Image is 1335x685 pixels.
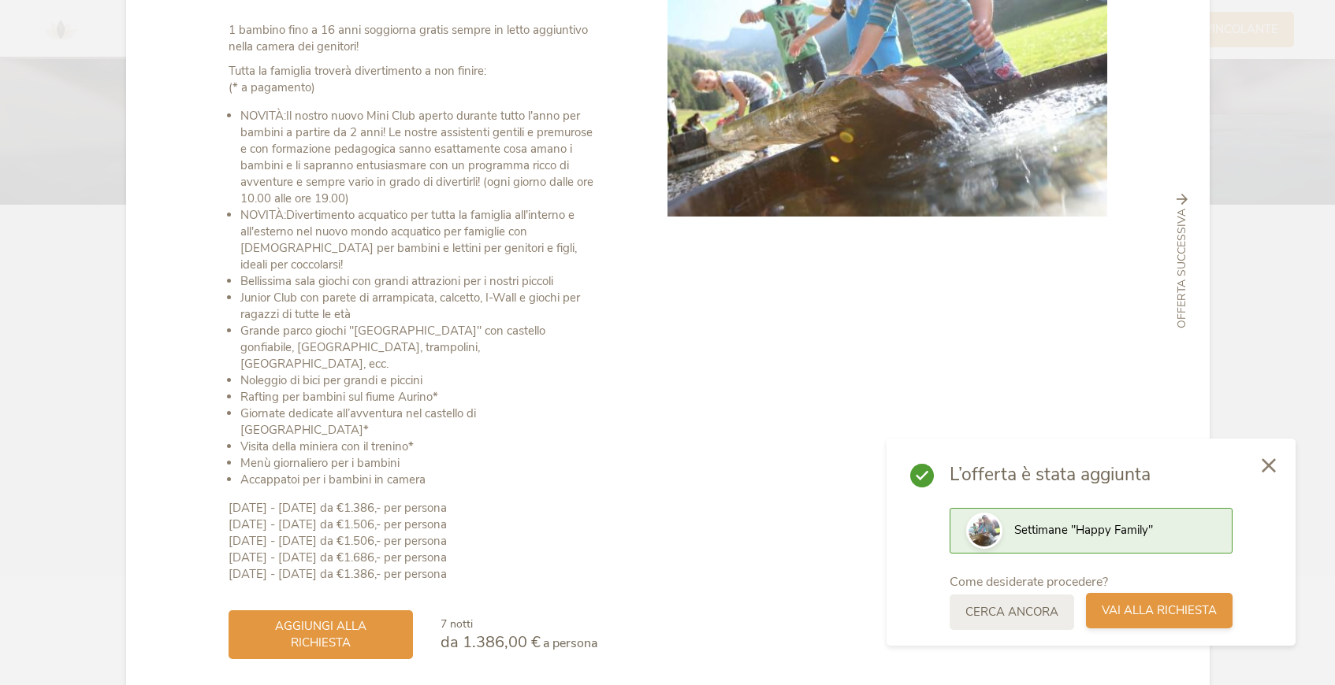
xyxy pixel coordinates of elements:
[950,462,1233,487] span: L’offerta è stata aggiunta
[240,439,597,455] li: Visita della miniera con il trenino*
[240,108,286,124] b: NOVITÀ:
[240,273,597,290] li: Bellissima sala giochi con grandi attrazioni per i nostri piccoli
[240,207,597,273] li: Divertimento acquatico per tutta la famiglia all'interno e all'esterno nel nuovo mondo acquatico ...
[240,323,597,372] li: Grande parco giochi "[GEOGRAPHIC_DATA]" con castello gonfiabile, [GEOGRAPHIC_DATA], trampolini, [...
[1014,522,1153,538] span: Settimane "Happy Family"
[240,405,597,439] li: Giornate dedicate all’avventura nel castello di [GEOGRAPHIC_DATA]*
[969,515,1000,546] img: Preview
[240,472,597,488] li: Accappatoi per i bambini in camera
[965,604,1058,620] span: Cerca ancora
[240,207,286,223] b: NOVITÀ:
[240,108,597,207] li: Il nostro nuovo Mini Club aperto durante tutto l'anno per bambini a partire da 2 anni! Le nostre ...
[229,22,597,55] p: 1 bambino fino a 16 anni soggiorna gratis sempre in letto aggiuntivo nella camera dei genitori!
[240,389,597,405] li: Rafting per bambini sul fiume Aurino*
[240,372,597,389] li: Noleggio di bici per grandi e piccini
[229,63,597,96] p: (* a pagamento)
[229,63,486,79] b: Tutta la famiglia troverà divertimento a non finire:
[1102,602,1217,619] span: Vai alla richiesta
[240,290,597,323] li: Junior Club con parete di arrampicata, calcetto, I-Wall e giochi per ragazzi di tutte le età
[950,573,1108,591] span: Come desiderate procedere?
[240,455,597,472] li: Menù giornaliero per i bambini
[229,500,597,583] p: [DATE] - [DATE] da €1.386,- per persona [DATE] - [DATE] da €1.506,- per persona [DATE] - [DATE] d...
[1174,209,1190,329] span: Offerta successiva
